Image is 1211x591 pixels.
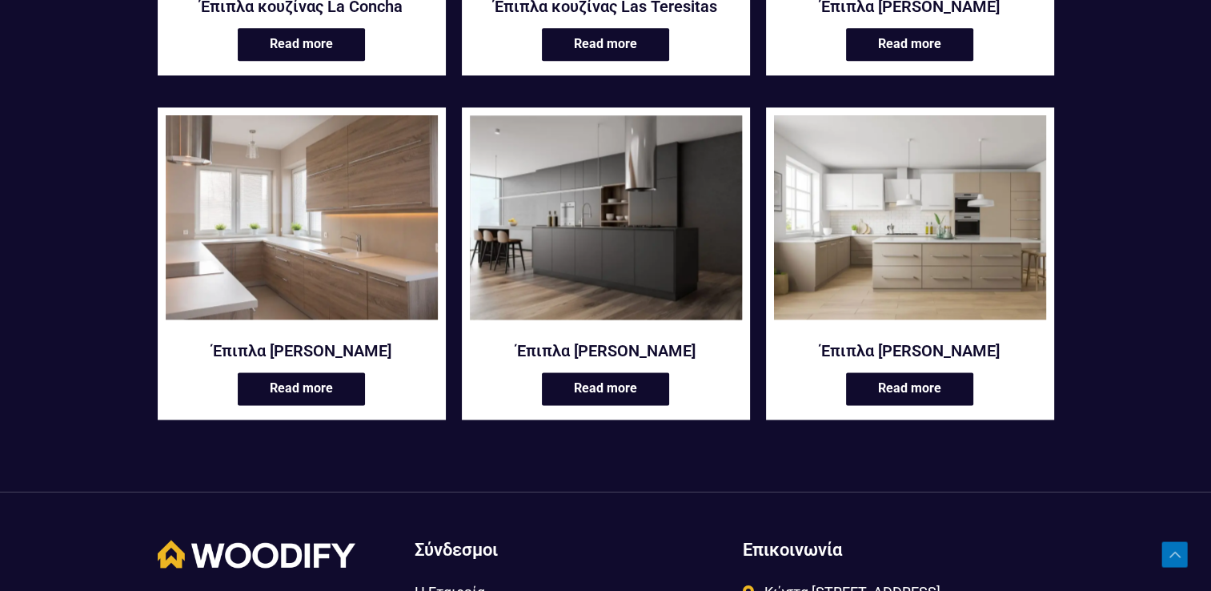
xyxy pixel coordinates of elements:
[774,340,1046,361] a: Έπιπλα [PERSON_NAME]
[414,540,497,560] span: Σύνδεσμοι
[238,372,365,405] a: Read more about “Έπιπλα κουζίνας Nudey”
[846,372,973,405] a: Read more about “Έπιπλα κουζίνας Querim”
[470,340,742,361] a: Έπιπλα [PERSON_NAME]
[158,540,355,568] img: Woodify
[470,115,742,330] a: Έπιπλα κουζίνας Oludeniz
[166,115,438,330] a: Έπιπλα κουζίνας Nudey
[166,340,438,361] a: Έπιπλα [PERSON_NAME]
[470,115,742,320] img: Oludeniz κουζίνα
[774,115,1046,330] a: Έπιπλα κουζίνας Querim
[542,28,669,61] a: Read more about “Έπιπλα κουζίνας Las Teresitas”
[743,540,842,560] span: Επικοινωνία
[542,372,669,405] a: Read more about “Έπιπλα κουζίνας Oludeniz”
[238,28,365,61] a: Read more about “Έπιπλα κουζίνας La Concha”
[846,28,973,61] a: Read more about “Έπιπλα κουζίνας Matira”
